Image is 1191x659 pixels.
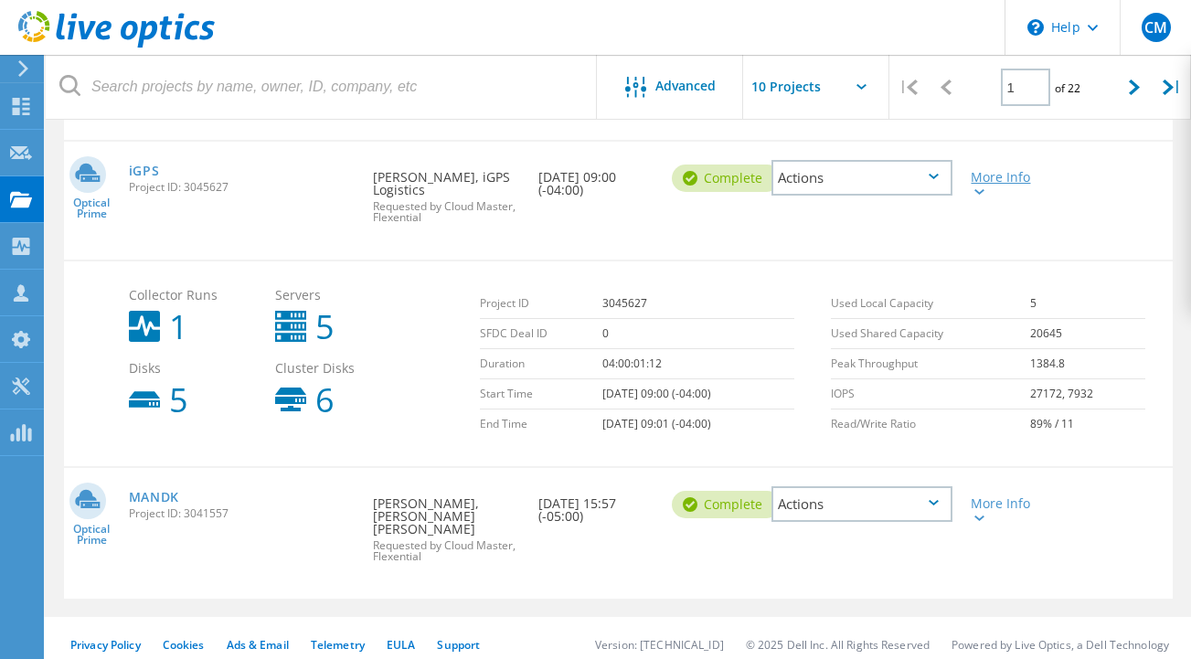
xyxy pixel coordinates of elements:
[480,379,602,409] td: Start Time
[364,142,530,241] div: [PERSON_NAME], iGPS Logistics
[129,508,355,519] span: Project ID: 3041557
[169,311,188,344] b: 1
[387,637,415,653] a: EULA
[602,319,794,349] td: 0
[275,289,403,302] span: Servers
[437,637,480,653] a: Support
[831,319,1030,349] td: Used Shared Capacity
[889,55,927,120] div: |
[602,289,794,319] td: 3045627
[480,409,602,440] td: End Time
[595,637,724,653] li: Version: [TECHNICAL_ID]
[1030,409,1145,440] td: 89% / 11
[163,637,205,653] a: Cookies
[831,409,1030,440] td: Read/Write Ratio
[1030,379,1145,409] td: 27172, 7932
[1154,55,1191,120] div: |
[529,468,663,541] div: [DATE] 15:57 (-05:00)
[952,637,1169,653] li: Powered by Live Optics, a Dell Technology
[831,349,1030,379] td: Peak Throughput
[831,379,1030,409] td: IOPS
[129,362,257,375] span: Disks
[655,80,716,92] span: Advanced
[672,491,781,518] div: Complete
[64,524,120,546] span: Optical Prime
[227,637,289,653] a: Ads & Email
[1055,80,1080,96] span: of 22
[529,142,663,215] div: [DATE] 09:00 (-04:00)
[364,468,530,580] div: [PERSON_NAME], [PERSON_NAME] [PERSON_NAME]
[971,171,1041,197] div: More Info
[602,349,794,379] td: 04:00:01:12
[602,379,794,409] td: [DATE] 09:00 (-04:00)
[373,540,521,562] span: Requested by Cloud Master, Flexential
[169,384,188,417] b: 5
[1030,319,1145,349] td: 20645
[771,486,952,522] div: Actions
[746,637,930,653] li: © 2025 Dell Inc. All Rights Reserved
[70,637,141,653] a: Privacy Policy
[480,319,602,349] td: SFDC Deal ID
[129,289,257,302] span: Collector Runs
[771,160,952,196] div: Actions
[18,38,215,51] a: Live Optics Dashboard
[602,409,794,440] td: [DATE] 09:01 (-04:00)
[64,197,120,219] span: Optical Prime
[971,497,1041,523] div: More Info
[315,311,335,344] b: 5
[315,384,335,417] b: 6
[275,362,403,375] span: Cluster Disks
[1144,20,1167,35] span: CM
[129,491,180,504] a: MANDK
[480,349,602,379] td: Duration
[129,165,160,177] a: iGPS
[672,165,781,192] div: Complete
[1030,349,1145,379] td: 1384.8
[1030,289,1145,319] td: 5
[373,201,521,223] span: Requested by Cloud Master, Flexential
[480,289,602,319] td: Project ID
[46,55,598,119] input: Search projects by name, owner, ID, company, etc
[831,289,1030,319] td: Used Local Capacity
[129,182,355,193] span: Project ID: 3045627
[1027,19,1044,36] svg: \n
[311,637,365,653] a: Telemetry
